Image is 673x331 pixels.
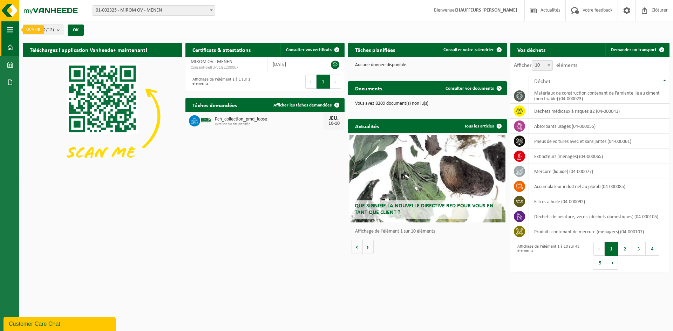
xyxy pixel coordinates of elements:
a: Tous les articles [459,119,506,133]
span: Livraison sur site planifiée [215,122,324,126]
h2: Tâches planifiées [348,43,402,56]
p: Aucune donnée disponible. [355,63,500,68]
span: Consulter votre calendrier [443,48,494,52]
h2: Actualités [348,119,386,133]
a: Consulter vos certificats [280,43,344,57]
button: Next [607,256,618,270]
a: Afficher les tâches demandées [268,98,344,112]
h2: Vos déchets [510,43,552,56]
td: extincteurs (ménages) (04-000065) [529,149,669,164]
h2: Tâches demandées [185,98,244,112]
h2: Certificats & attestations [185,43,258,56]
td: déchets de peinture, vernis (déchets domestiques) (04-000105) [529,209,669,224]
td: pneus de voitures avec et sans jantes (04-000061) [529,134,669,149]
img: Download de VHEPlus App [23,57,182,176]
button: Volgende [363,240,374,254]
span: 10 [532,60,553,71]
span: 10 [532,61,552,70]
button: Previous [305,75,317,89]
span: 01-002325 - MIROM OV - MENEN [93,6,215,15]
div: Affichage de l'élément 1 à 1 sur 1 éléments [189,74,261,89]
span: Site(s) [27,25,54,35]
td: produits contenant de mercure (ménagers) (04-000107) [529,224,669,239]
span: Consulter vos documents [446,86,494,91]
button: 2 [618,242,632,256]
button: OK [68,25,84,36]
h2: Téléchargez l'application Vanheede+ maintenant! [23,43,154,56]
img: BL-SO-LV [200,114,212,126]
span: Consulter vos certificats [286,48,332,52]
span: Pch_collection_pmd_loose [215,117,324,122]
span: Consent-SelfD-VEG2200067 [191,65,262,70]
p: Vous avez 8209 document(s) non lu(s). [355,101,500,106]
div: Affichage de l'élément 1 à 10 sur 43 éléments [514,241,586,270]
button: 3 [632,242,646,256]
strong: CHAUFFEURS [PERSON_NAME] [455,8,517,13]
button: 4 [646,242,659,256]
span: Déchet [534,79,550,84]
button: Vorige [352,240,363,254]
span: Demander un transport [611,48,657,52]
div: JEU. [327,116,341,121]
td: mercure (liquide) (04-000077) [529,164,669,179]
a: Consulter vos documents [440,81,506,95]
td: déchets médicaux à risques B2 (04-000041) [529,104,669,119]
p: Affichage de l'élément 1 sur 10 éléments [355,229,504,234]
td: [DATE] [267,57,315,72]
span: Que signifie la nouvelle directive RED pour vous en tant que client ? [355,203,494,215]
td: accumulateur industriel au plomb (04-000085) [529,179,669,194]
button: Next [330,75,341,89]
count: (12/12) [40,28,54,32]
h2: Documents [348,81,389,95]
a: Que signifie la nouvelle directive RED pour vous en tant que client ? [349,135,505,222]
td: absorbants usagés (04-000055) [529,119,669,134]
button: 1 [605,242,618,256]
td: matériaux de construction contenant de l'amiante lié au ciment (non friable) (04-000023) [529,88,669,104]
label: Afficher éléments [514,63,577,68]
a: Demander un transport [605,43,669,57]
a: Consulter votre calendrier [438,43,506,57]
button: Previous [593,242,605,256]
span: Afficher les tâches demandées [273,103,332,108]
div: 16-10 [327,121,341,126]
span: MIROM OV - MENEN [191,59,232,64]
button: 1 [317,75,330,89]
td: filtres à huile (04-000092) [529,194,669,209]
button: Site(s)(12/12) [23,25,63,35]
iframe: chat widget [4,316,117,331]
span: 01-002325 - MIROM OV - MENEN [93,5,215,16]
button: 5 [593,256,607,270]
